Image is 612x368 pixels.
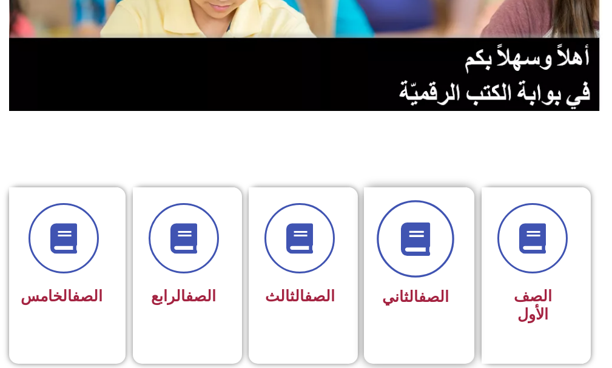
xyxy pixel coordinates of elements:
[304,287,335,305] a: الصف
[151,287,216,305] span: الرابع
[265,287,335,305] span: الثالث
[72,287,103,305] a: الصف
[21,287,103,305] span: الخامس
[382,288,449,306] span: الثاني
[514,287,552,323] span: الصف الأول
[186,287,216,305] a: الصف
[419,288,449,306] a: الصف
